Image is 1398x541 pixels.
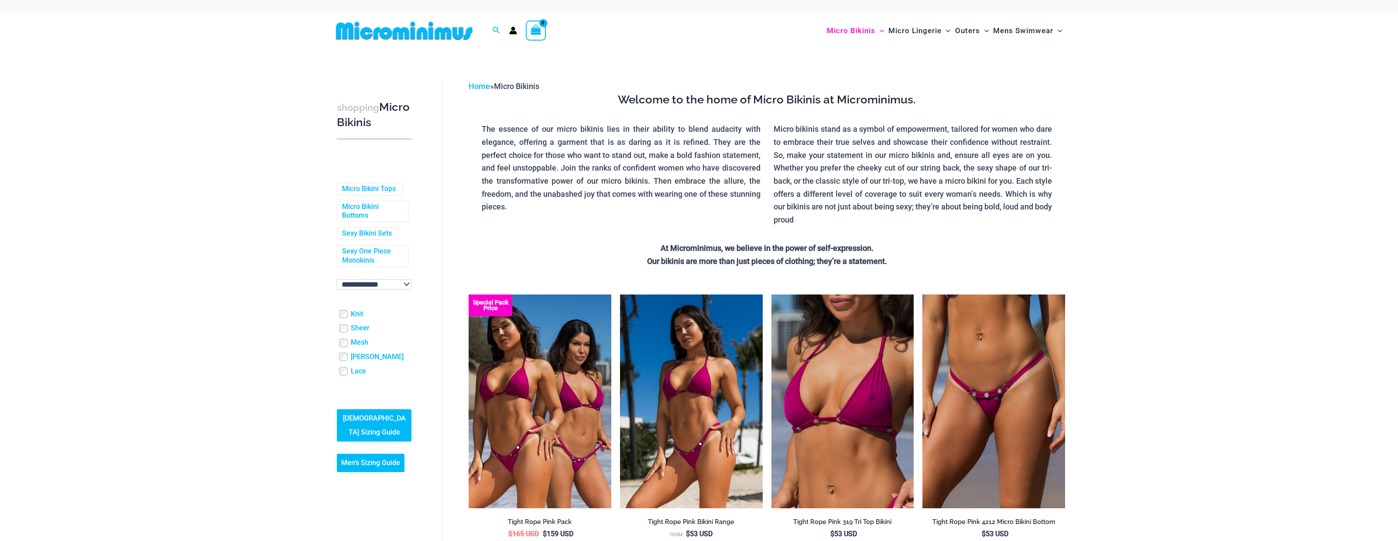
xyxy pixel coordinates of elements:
[337,279,411,290] select: wpc-taxonomy-pa_color-745982
[508,530,512,538] span: $
[620,294,763,508] a: Tight Rope Pink 319 Top 4228 Thong 05Tight Rope Pink 319 Top 4228 Thong 06Tight Rope Pink 319 Top...
[686,530,713,538] bdi: 53 USD
[332,21,476,41] img: MM SHOP LOGO FLAT
[980,20,989,42] span: Menu Toggle
[771,294,914,508] img: Tight Rope Pink 319 Top 01
[351,353,404,362] a: [PERSON_NAME]
[543,530,547,538] span: $
[526,21,546,41] a: View Shopping Cart, empty
[509,27,517,34] a: Account icon link
[469,294,611,508] img: Collection Pack F
[830,530,834,538] span: $
[922,518,1065,529] a: Tight Rope Pink 4212 Micro Bikini Bottom
[469,300,512,311] b: Special Pack Price
[351,367,366,376] a: Lace
[922,294,1065,508] img: Tight Rope Pink 319 4212 Micro 01
[670,532,684,538] span: From:
[508,530,539,538] bdi: 165 USD
[771,294,914,508] a: Tight Rope Pink 319 Top 01Tight Rope Pink 319 Top 4228 Thong 06Tight Rope Pink 319 Top 4228 Thong 06
[774,123,1052,226] p: Micro bikinis stand as a symbol of empowerment, tailored for women who dare to embrace their true...
[342,247,401,265] a: Sexy One Piece Monokinis
[886,17,953,44] a: Micro LingerieMenu ToggleMenu Toggle
[686,530,690,538] span: $
[647,257,887,266] strong: Our bikinis are more than just pieces of clothing; they’re a statement.
[771,518,914,529] a: Tight Rope Pink 319 Tri Top Bikini
[337,100,411,130] h3: Micro Bikinis
[342,202,401,221] a: Micro Bikini Bottoms
[661,243,874,253] strong: At Microminimus, we believe in the power of self-expression.
[991,17,1064,44] a: Mens SwimwearMenu ToggleMenu Toggle
[342,185,396,194] a: Micro Bikini Tops
[475,92,1059,107] h3: Welcome to the home of Micro Bikinis at Microminimus.
[620,518,763,529] a: Tight Rope Pink Bikini Range
[469,82,490,91] a: Home
[922,518,1065,526] h2: Tight Rope Pink 4212 Micro Bikini Bottom
[337,102,379,113] span: shopping
[469,294,611,508] a: Collection Pack F Collection Pack B (3)Collection Pack B (3)
[620,294,763,508] img: Tight Rope Pink 319 Top 4228 Thong 05
[955,20,980,42] span: Outers
[823,16,1066,45] nav: Site Navigation
[1053,20,1062,42] span: Menu Toggle
[337,454,404,472] a: Men’s Sizing Guide
[953,17,991,44] a: OutersMenu ToggleMenu Toggle
[830,530,857,538] bdi: 53 USD
[993,20,1053,42] span: Mens Swimwear
[469,518,611,526] h2: Tight Rope Pink Pack
[482,123,761,213] p: The essence of our micro bikinis lies in their ability to blend audacity with elegance, offering ...
[469,518,611,529] a: Tight Rope Pink Pack
[337,409,411,442] a: [DEMOGRAPHIC_DATA] Sizing Guide
[982,530,1008,538] bdi: 53 USD
[942,20,950,42] span: Menu Toggle
[982,530,986,538] span: $
[771,518,914,526] h2: Tight Rope Pink 319 Tri Top Bikini
[827,20,875,42] span: Micro Bikinis
[922,294,1065,508] a: Tight Rope Pink 319 4212 Micro 01Tight Rope Pink 319 4212 Micro 02Tight Rope Pink 319 4212 Micro 02
[342,229,392,238] a: Sexy Bikini Sets
[620,518,763,526] h2: Tight Rope Pink Bikini Range
[493,25,500,36] a: Search icon link
[543,530,573,538] bdi: 159 USD
[888,20,942,42] span: Micro Lingerie
[351,338,368,347] a: Mesh
[351,324,370,333] a: Sheer
[875,20,884,42] span: Menu Toggle
[351,310,363,319] a: Knit
[469,82,539,91] span: »
[825,17,886,44] a: Micro BikinisMenu ToggleMenu Toggle
[494,82,539,91] span: Micro Bikinis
